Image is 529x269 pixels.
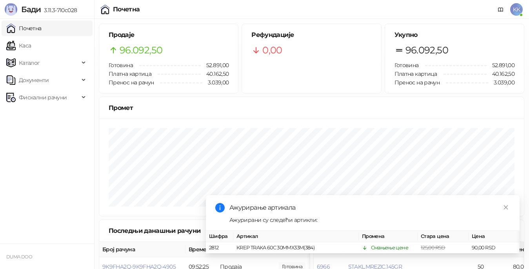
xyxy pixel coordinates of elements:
td: KREP TRAKA 60C 30MMX33M(384) [233,242,359,254]
th: Шифра [206,231,233,242]
span: Документи [19,72,49,88]
span: 96.092,50 [120,43,162,58]
span: Фискални рачуни [19,90,67,105]
h5: Укупно [394,30,514,40]
span: 0,00 [262,43,282,58]
span: 52.891,00 [487,61,514,70]
td: 2812 [206,242,233,254]
div: Ажурирање артикала [229,203,510,212]
span: 3.039,00 [488,78,514,87]
div: Ажурирани су следећи артикли: [229,216,510,224]
div: Последњи данашњи рачуни [109,226,229,236]
span: Готовина [394,62,419,69]
h5: Рефундације [251,30,371,40]
span: info-circle [215,203,225,212]
span: Пренос на рачун [394,79,440,86]
a: Документација [494,3,507,16]
span: Бади [21,5,41,14]
a: Каса [6,38,31,53]
th: Време [185,242,217,257]
span: 96.092,50 [405,43,448,58]
th: Број рачуна [99,242,185,257]
span: Готовина [109,62,133,69]
th: Цена [469,231,520,242]
img: Logo [5,3,17,16]
h5: Продаје [109,30,229,40]
span: 125,00 RSD [421,245,445,251]
span: KK [510,3,523,16]
span: 3.039,00 [202,78,229,87]
span: close [503,205,509,210]
span: Каталог [19,55,40,71]
span: Платна картица [394,70,437,77]
th: Артикал [233,231,359,242]
span: Пренос на рачун [109,79,154,86]
small: DUMA DOO [6,254,32,260]
a: Close [502,203,510,212]
span: 3.11.3-710c028 [41,7,77,14]
a: Почетна [6,20,42,36]
th: Промена [359,231,418,242]
div: Почетна [113,6,140,13]
td: 90,00 RSD [469,242,520,254]
span: 40.162,50 [487,70,514,78]
span: 52.891,00 [201,61,229,70]
div: Смањење цене [371,244,408,252]
div: Промет [109,103,514,113]
span: Платна картица [109,70,151,77]
th: Стара цена [418,231,469,242]
span: 40.162,50 [201,70,229,78]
